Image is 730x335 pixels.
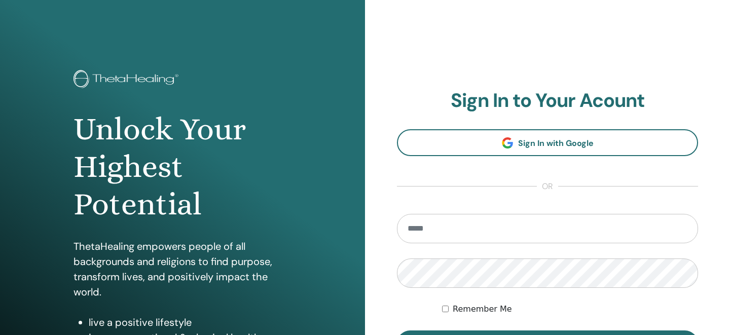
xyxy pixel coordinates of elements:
span: or [537,180,558,193]
p: ThetaHealing empowers people of all backgrounds and religions to find purpose, transform lives, a... [74,239,291,300]
h1: Unlock Your Highest Potential [74,110,291,224]
label: Remember Me [453,303,512,315]
h2: Sign In to Your Acount [397,89,698,113]
li: live a positive lifestyle [89,315,291,330]
a: Sign In with Google [397,129,698,156]
span: Sign In with Google [518,138,594,148]
div: Keep me authenticated indefinitely or until I manually logout [442,303,698,315]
